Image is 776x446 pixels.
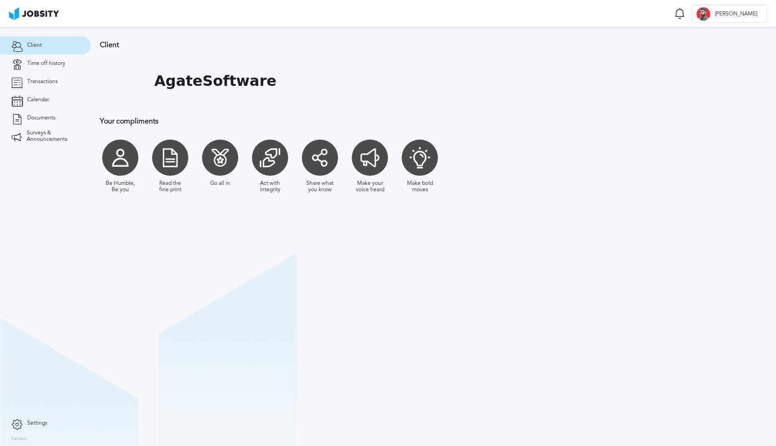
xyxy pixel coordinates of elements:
[100,41,592,49] h3: Client
[100,117,592,125] h3: Your compliments
[27,420,47,426] span: Settings
[27,115,55,121] span: Documents
[354,180,386,193] div: Make your voice heard
[404,180,436,193] div: Make bold moves
[9,7,59,20] img: ab4bad089aa723f57921c736e9817d99.png
[710,11,762,17] span: [PERSON_NAME]
[27,79,58,85] span: Transactions
[27,97,49,103] span: Calendar
[304,180,336,193] div: Share what you know
[154,73,276,89] h1: AgateSoftware
[27,42,42,49] span: Client
[11,436,28,442] label: Version:
[254,180,286,193] div: Act with integrity
[697,7,710,21] div: G
[27,60,65,67] span: Time off history
[104,180,136,193] div: Be Humble, Be you
[692,5,767,23] button: G[PERSON_NAME]
[210,180,230,187] div: Go all in
[154,180,186,193] div: Read the fine print
[27,130,79,143] span: Surveys & Announcements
